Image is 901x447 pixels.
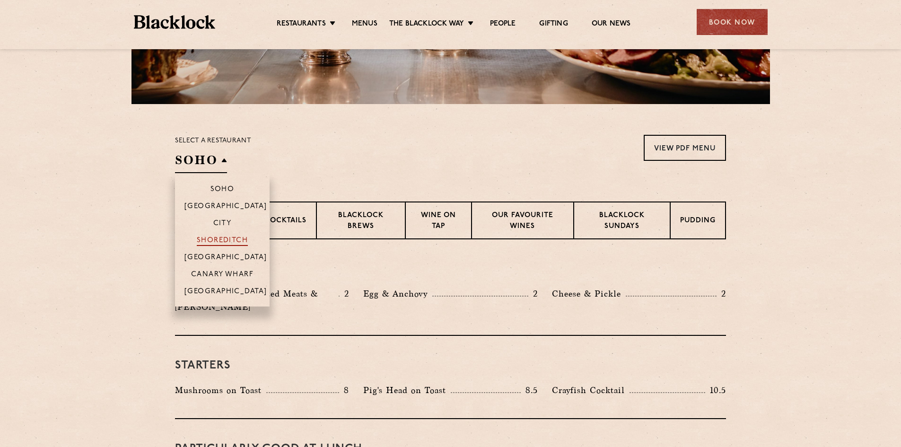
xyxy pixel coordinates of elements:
a: Menus [352,19,377,30]
p: 10.5 [705,384,726,396]
p: Mushrooms on Toast [175,384,266,397]
a: The Blacklock Way [389,19,464,30]
a: Gifting [539,19,568,30]
p: Canary Wharf [191,271,254,280]
p: Blacklock Sundays [584,210,660,233]
p: Soho [210,185,235,195]
p: [GEOGRAPHIC_DATA] [184,254,267,263]
p: 2 [528,288,538,300]
p: [GEOGRAPHIC_DATA] [184,288,267,297]
p: Wine on Tap [415,210,462,233]
p: Select a restaurant [175,135,251,147]
p: Crayfish Cocktail [552,384,630,397]
h2: SOHO [175,152,227,173]
a: View PDF Menu [644,135,726,161]
p: 8 [339,384,349,396]
h3: Pre Chop Bites [175,263,726,275]
p: Our favourite wines [481,210,563,233]
p: Shoreditch [197,237,248,246]
a: Restaurants [277,19,326,30]
a: Our News [592,19,631,30]
h3: Starters [175,359,726,372]
p: City [213,219,232,229]
p: 8.5 [521,384,538,396]
a: People [490,19,516,30]
p: Cheese & Pickle [552,287,626,300]
p: [GEOGRAPHIC_DATA] [184,202,267,212]
p: 2 [717,288,726,300]
p: Egg & Anchovy [363,287,432,300]
p: Pudding [680,216,716,228]
p: Blacklock Brews [326,210,395,233]
div: Book Now [697,9,768,35]
img: BL_Textured_Logo-footer-cropped.svg [134,15,216,29]
p: Pig's Head on Toast [363,384,451,397]
p: 2 [340,288,349,300]
p: Cocktails [264,216,306,228]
